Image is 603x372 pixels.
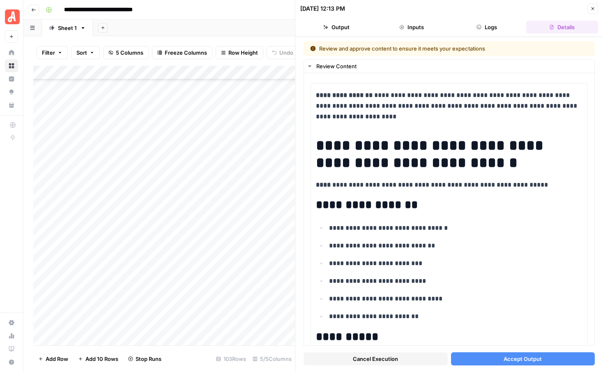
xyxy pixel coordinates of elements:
span: Stop Runs [136,355,161,363]
button: Sort [71,46,100,59]
a: Home [5,46,18,59]
div: 103 Rows [213,352,249,365]
button: Cancel Execution [304,352,448,365]
a: Opportunities [5,85,18,99]
span: Filter [42,49,55,57]
div: Review and approve content to ensure it meets your expectations [310,44,537,53]
div: Sheet 1 [58,24,77,32]
a: Sheet 1 [42,20,93,36]
button: Freeze Columns [152,46,212,59]
a: Your Data [5,99,18,112]
button: Logs [451,21,523,34]
div: 5/5 Columns [249,352,295,365]
span: Accept Output [504,355,542,363]
button: Help + Support [5,356,18,369]
span: Freeze Columns [165,49,207,57]
span: Undo [279,49,293,57]
a: Learning Hub [5,342,18,356]
span: 5 Columns [116,49,143,57]
button: Undo [267,46,299,59]
div: [DATE] 12:13 PM [300,5,345,13]
span: Add Row [46,355,68,363]
span: Row Height [228,49,258,57]
button: Row Height [216,46,263,59]
button: Workspace: Angi [5,7,18,27]
span: Cancel Execution [353,355,398,363]
button: Add Row [33,352,73,365]
button: Accept Output [451,352,595,365]
button: Inputs [375,21,447,34]
button: Filter [37,46,68,59]
button: 5 Columns [103,46,149,59]
span: Add 10 Rows [85,355,118,363]
button: Review Content [304,60,594,73]
img: Angi Logo [5,9,20,24]
div: Review Content [316,62,589,70]
button: Details [526,21,598,34]
button: Output [300,21,372,34]
a: Browse [5,59,18,72]
button: Stop Runs [123,352,166,365]
a: Usage [5,329,18,342]
a: Insights [5,72,18,85]
button: Add 10 Rows [73,352,123,365]
a: Settings [5,316,18,329]
span: Sort [76,49,87,57]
